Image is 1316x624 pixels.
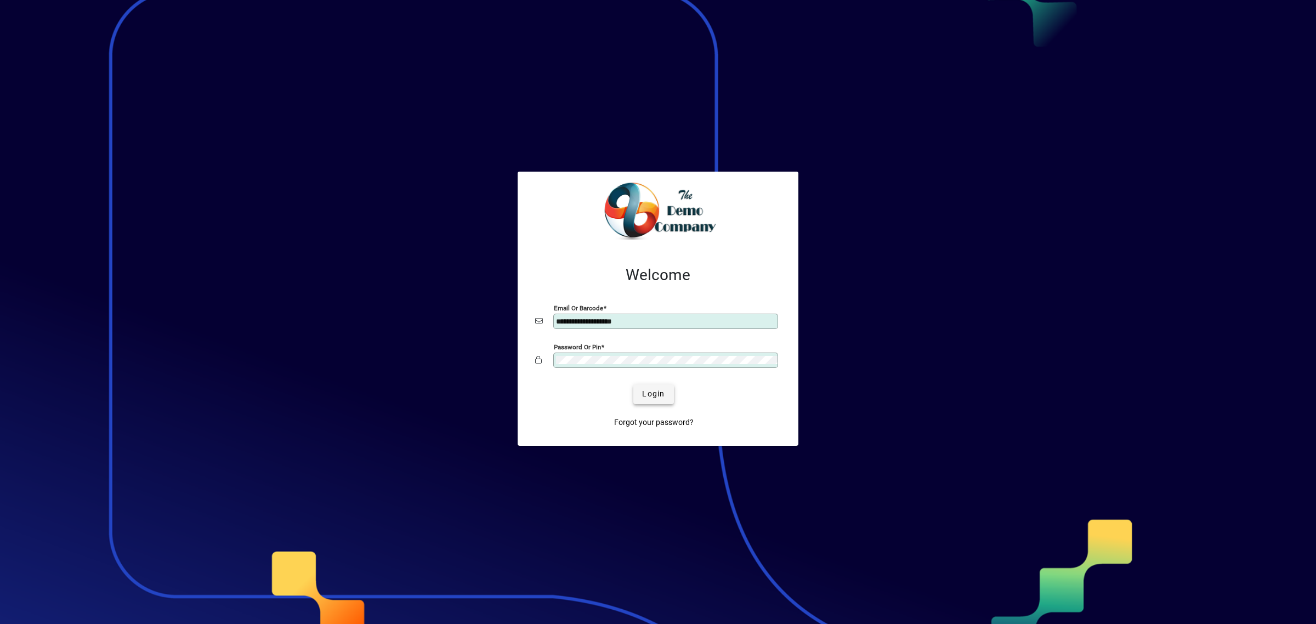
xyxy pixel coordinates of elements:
[614,417,694,428] span: Forgot your password?
[554,343,601,350] mat-label: Password or Pin
[554,304,603,311] mat-label: Email or Barcode
[642,388,665,400] span: Login
[633,384,673,404] button: Login
[535,266,781,285] h2: Welcome
[610,413,698,433] a: Forgot your password?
